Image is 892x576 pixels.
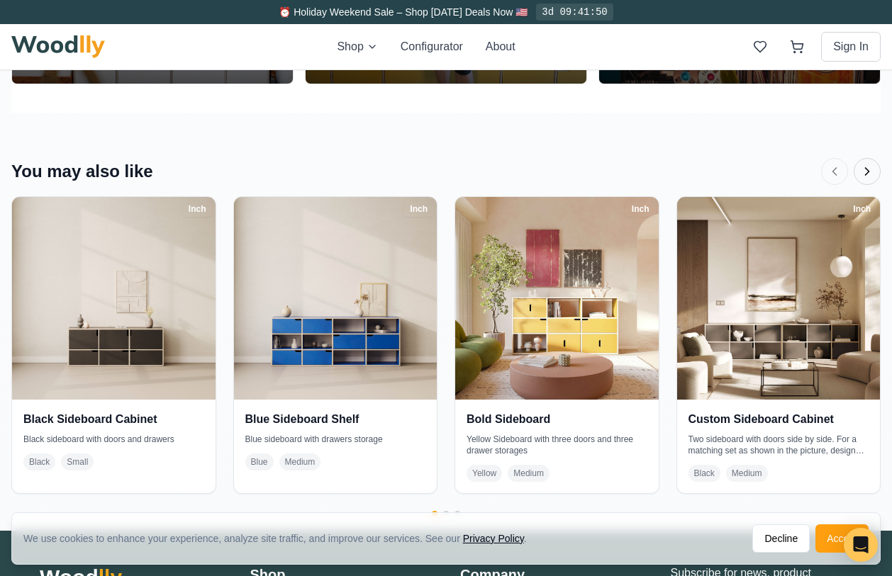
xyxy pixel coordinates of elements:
[467,411,647,428] h4: Bold Sideboard
[691,422,715,446] button: Black
[662,414,684,424] span: NEW
[455,511,460,516] button: Go to page 3
[659,524,869,555] button: Add to Cart
[23,531,538,546] div: We use cookies to enhance your experience, analyze site traffic, and improve our services. See our .
[245,453,274,470] span: Blue
[688,411,869,428] h4: Custom Sideboard Cabinet
[661,422,685,446] button: NEW
[279,6,528,18] span: ⏰ Holiday Weekend Sale – Shop [DATE] Deals Now 🇺🇸
[403,201,434,217] div: Inch
[175,18,223,39] button: 35% off
[432,511,437,516] button: Go to page 1
[824,286,847,300] span: 33 "
[854,158,881,185] button: Next products
[11,35,105,58] img: Woodlly
[847,201,877,217] div: Inch
[28,485,57,513] button: View Gallery
[767,360,869,387] button: 15"
[749,422,775,448] button: Yellow
[677,197,881,400] img: Custom Sideboard Cabinet
[659,360,762,387] button: 11"
[853,188,869,201] span: +5"
[659,468,869,483] h4: Back Panel
[279,453,321,470] span: Medium
[688,465,720,482] span: Black
[836,167,869,182] span: Center
[810,422,834,446] button: Red
[832,492,861,507] input: Color Off
[182,201,213,217] div: Inch
[234,197,437,400] img: Blue Sideboard Shelf
[688,434,869,456] p: Two sideboard with doors side by side. For a matching set as shown in the picture, design and pur...
[40,17,62,40] button: Toggle price visibility
[767,120,869,147] button: Style 2
[726,465,768,482] span: Medium
[401,38,463,55] button: Configurator
[659,120,762,147] button: Style 1
[463,533,524,544] a: Privacy Policy
[659,492,720,507] span: Off
[659,231,688,246] span: Width
[467,434,647,456] p: Yellow Sideboard with three doors and three drawer storages
[727,492,756,507] input: Off
[815,524,869,553] button: Accept
[508,465,550,482] span: Medium
[61,453,94,470] span: Small
[467,465,502,482] span: Yellow
[764,492,825,507] span: Color Off
[824,231,847,246] span: 60 "
[821,158,848,185] button: Previous products
[29,485,56,513] img: Gallery
[659,20,783,43] h1: Click to rename
[659,339,690,354] span: Depth
[11,160,153,183] h3: You may also like
[337,38,377,55] button: Shop
[659,286,692,300] span: Height
[696,81,726,94] span: Classic
[23,411,204,428] h4: Black Sideboard Cabinet
[455,197,659,400] img: Bold Sideboard
[746,188,778,201] span: Center
[245,434,426,445] p: Blue sideboard with drawers storage
[802,81,834,94] span: Modern
[659,188,671,201] span: -5"
[821,32,881,62] button: Sign In
[840,422,864,446] button: Blue
[844,528,878,562] div: Open Intercom Messenger
[625,201,656,217] div: Inch
[23,434,204,445] p: Black sideboard with doors and drawers
[752,524,810,553] button: Decline
[486,38,515,55] button: About
[229,21,313,35] button: Pick Your Discount
[23,453,55,470] span: Black
[659,167,738,182] span: Vertical Position
[12,197,216,400] img: Black Sideboard Cabinet
[245,411,426,428] h4: Blue Sideboard Shelf
[780,422,804,446] button: Green
[28,520,57,548] button: Open All Doors and Drawers
[536,4,613,21] div: 3d 09:41:50
[443,511,449,516] button: Go to page 2
[720,422,745,446] button: White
